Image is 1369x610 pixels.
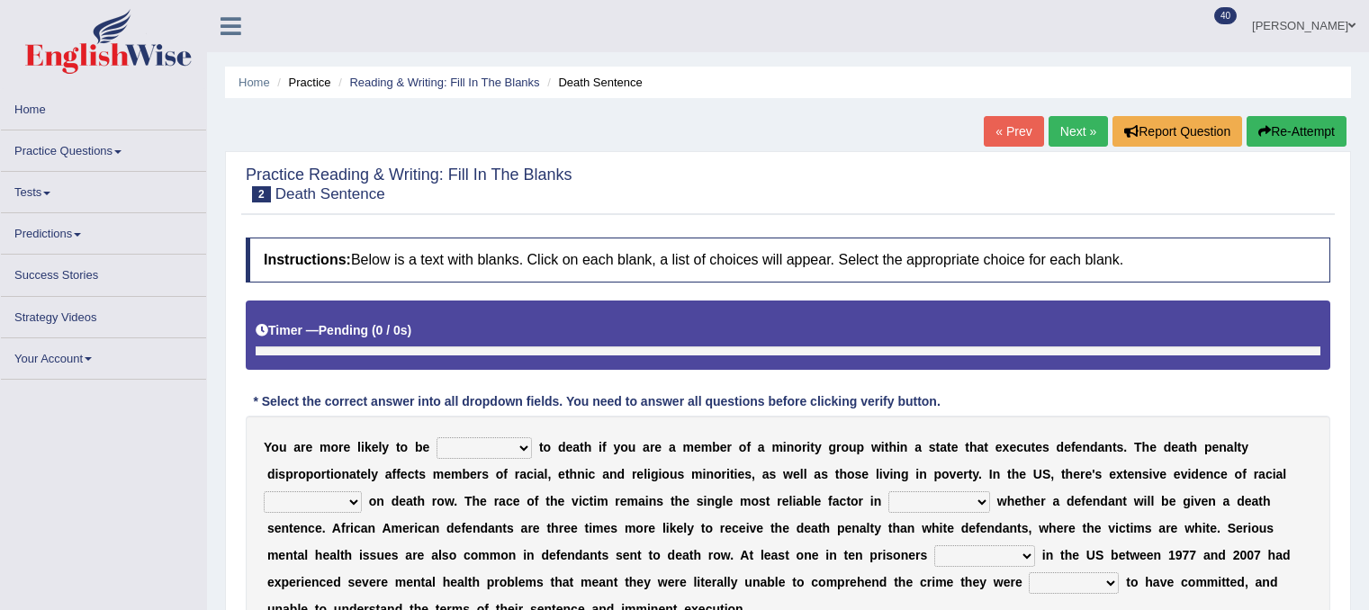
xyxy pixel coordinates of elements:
[933,467,941,481] b: p
[1,89,206,124] a: Home
[1174,467,1181,481] b: e
[1171,440,1178,454] b: e
[432,494,437,508] b: r
[239,76,270,89] a: Home
[577,467,585,481] b: n
[1109,467,1116,481] b: e
[293,467,298,481] b: r
[527,467,534,481] b: c
[1273,467,1276,481] b: i
[654,440,662,454] b: e
[470,467,477,481] b: e
[1242,467,1247,481] b: f
[1064,440,1071,454] b: e
[888,440,896,454] b: h
[1134,440,1142,454] b: T
[599,440,602,454] b: i
[320,440,330,454] b: m
[1023,440,1031,454] b: u
[382,440,389,454] b: y
[847,467,855,481] b: o
[406,494,413,508] b: a
[437,494,445,508] b: o
[1254,467,1258,481] b: r
[643,440,650,454] b: a
[264,440,271,454] b: Y
[545,494,550,508] b: t
[969,440,977,454] b: h
[396,467,401,481] b: f
[331,440,339,454] b: o
[579,494,582,508] b: i
[1,255,206,290] a: Success Stories
[313,467,321,481] b: o
[539,440,544,454] b: t
[341,467,349,481] b: n
[319,323,368,337] b: Pending
[835,467,840,481] b: t
[378,440,382,454] b: l
[1204,440,1212,454] b: p
[989,467,993,481] b: I
[914,440,922,454] b: a
[1211,440,1219,454] b: e
[701,440,712,454] b: m
[1123,467,1128,481] b: t
[1238,440,1242,454] b: t
[585,467,589,481] b: i
[1178,440,1185,454] b: a
[392,467,397,481] b: f
[794,440,802,454] b: o
[1142,467,1149,481] b: s
[662,467,670,481] b: o
[804,467,807,481] b: l
[1092,467,1094,481] b: '
[326,467,330,481] b: t
[572,440,580,454] b: a
[703,467,707,481] b: i
[828,440,836,454] b: g
[527,494,535,508] b: o
[513,494,520,508] b: e
[278,467,285,481] b: s
[1199,467,1206,481] b: e
[613,440,620,454] b: y
[1066,467,1074,481] b: h
[414,467,419,481] b: t
[901,467,909,481] b: g
[636,467,644,481] b: e
[783,467,793,481] b: w
[444,467,451,481] b: e
[669,440,676,454] b: a
[264,252,351,267] b: Instructions:
[802,440,806,454] b: r
[1112,440,1117,454] b: t
[408,323,412,337] b: )
[1080,467,1085,481] b: r
[1033,467,1042,481] b: U
[1042,467,1050,481] b: S
[936,440,941,454] b: t
[570,467,578,481] b: h
[357,440,361,454] b: l
[1185,440,1190,454] b: t
[746,440,751,454] b: f
[683,440,694,454] b: m
[883,467,890,481] b: v
[1090,440,1098,454] b: d
[419,467,426,481] b: s
[644,467,647,481] b: l
[950,467,957,481] b: v
[1227,440,1234,454] b: a
[534,467,537,481] b: i
[1003,440,1010,454] b: x
[1181,467,1188,481] b: v
[1076,440,1083,454] b: e
[519,467,527,481] b: a
[494,494,499,508] b: r
[399,494,406,508] b: e
[298,467,306,481] b: o
[344,440,351,454] b: e
[415,440,423,454] b: b
[893,467,901,481] b: n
